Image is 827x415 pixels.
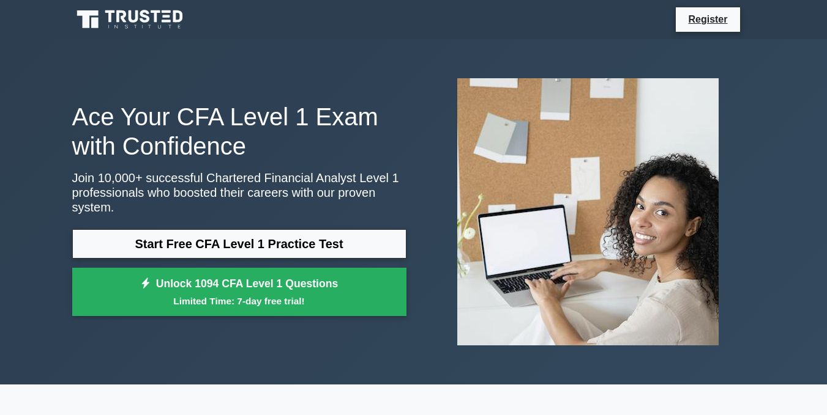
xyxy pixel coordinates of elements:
a: Register [681,12,735,27]
h1: Ace Your CFA Level 1 Exam with Confidence [72,102,406,161]
small: Limited Time: 7-day free trial! [88,294,391,308]
a: Unlock 1094 CFA Level 1 QuestionsLimited Time: 7-day free trial! [72,268,406,317]
p: Join 10,000+ successful Chartered Financial Analyst Level 1 professionals who boosted their caree... [72,171,406,215]
a: Start Free CFA Level 1 Practice Test [72,229,406,259]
